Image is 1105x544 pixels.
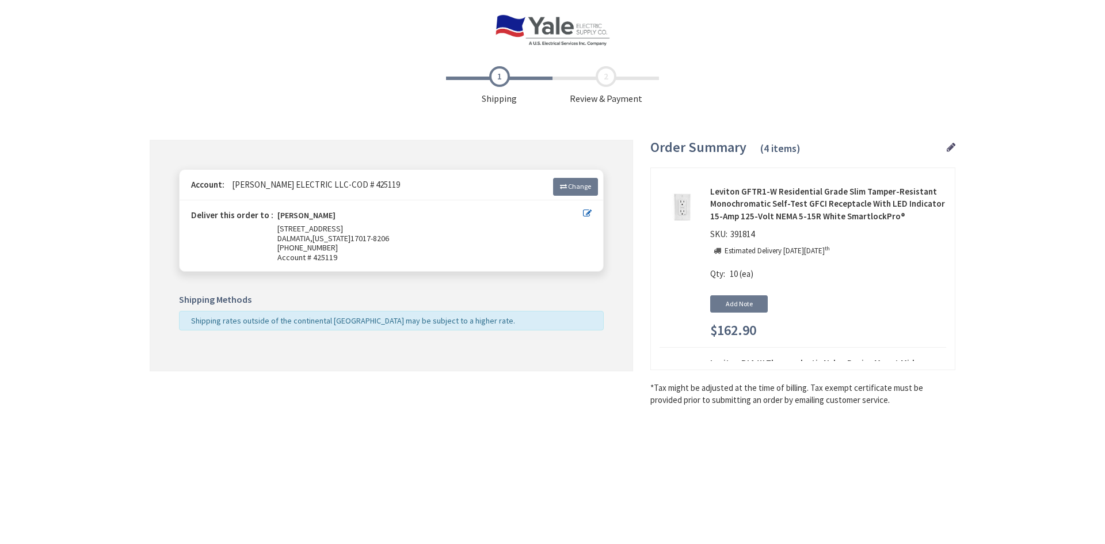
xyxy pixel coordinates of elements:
[568,182,591,191] span: Change
[277,253,583,263] span: Account # 425119
[730,268,738,279] span: 10
[277,242,338,253] span: [PHONE_NUMBER]
[553,178,598,195] a: Change
[725,246,830,257] p: Estimated Delivery [DATE][DATE]
[226,179,400,190] span: [PERSON_NAME] ELECTRIC LLC-COD # 425119
[191,179,224,190] strong: Account:
[825,245,830,252] sup: th
[552,66,659,105] span: Review & Payment
[650,138,746,156] span: Order Summary
[277,223,343,234] span: [STREET_ADDRESS]
[760,142,801,155] span: (4 items)
[664,190,700,226] img: Leviton GFTR1-W Residential Grade Slim Tamper-Resistant Monochromatic Self-Test GFCI Receptacle W...
[740,268,753,279] span: (ea)
[710,357,946,382] strong: Leviton PJ4-W Thermoplastic Nylon Device Mount Midway Size 4-Gang Toggle Switch Wallplate 4-Toggl...
[446,66,552,105] span: Shipping
[191,210,273,220] strong: Deliver this order to :
[191,315,515,326] span: Shipping rates outside of the continental [GEOGRAPHIC_DATA] may be subject to a higher rate.
[710,185,946,222] strong: Leviton GFTR1-W Residential Grade Slim Tamper-Resistant Monochromatic Self-Test GFCI Receptacle W...
[710,268,723,279] span: Qty
[350,233,389,244] span: 17017-8206
[710,228,757,244] div: SKU:
[495,14,610,46] img: Yale Electric Supply Co.
[277,211,336,224] strong: [PERSON_NAME]
[313,233,350,244] span: [US_STATE]
[650,382,955,406] : *Tax might be adjusted at the time of billing. Tax exempt certificate must be provided prior to s...
[727,229,757,239] span: 391814
[993,512,1070,541] iframe: Opens a widget where you can find more information
[710,323,756,338] span: $162.90
[277,233,313,244] span: DALMATIA,
[179,295,604,305] h5: Shipping Methods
